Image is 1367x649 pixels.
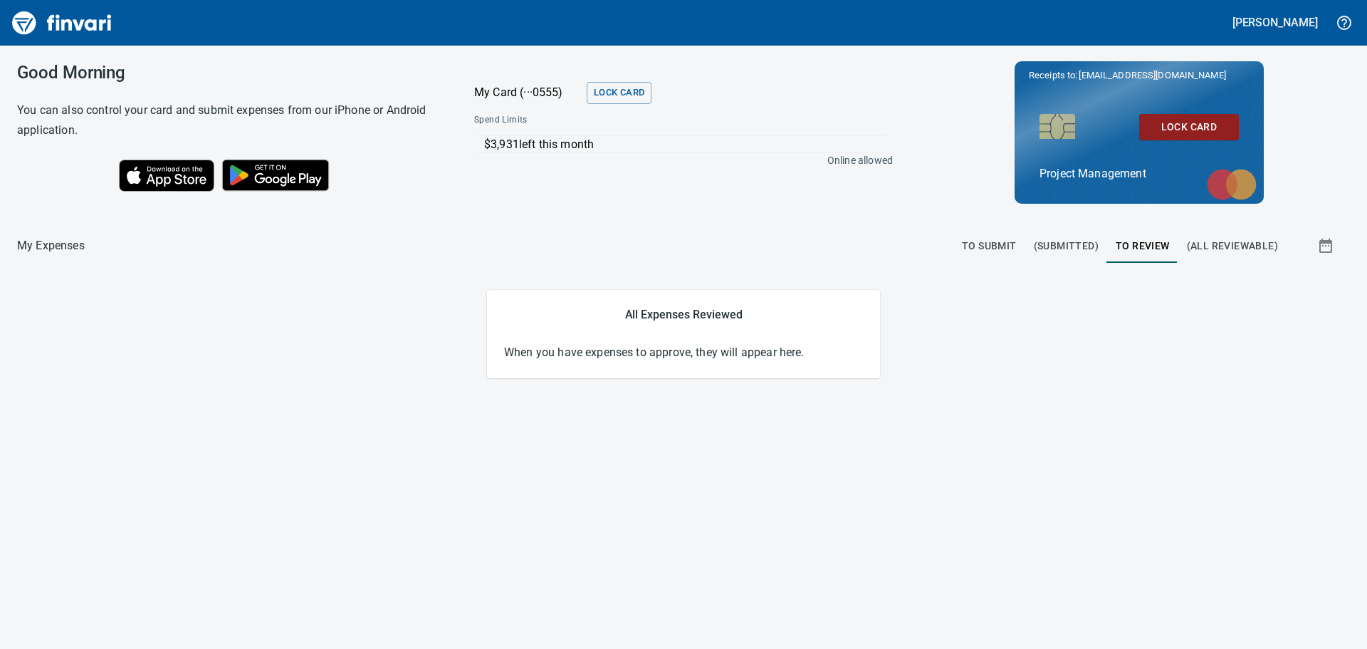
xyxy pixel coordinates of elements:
[463,153,893,167] p: Online allowed
[1034,237,1099,255] span: (Submitted)
[17,100,439,140] h6: You can also control your card and submit expenses from our iPhone or Android application.
[1077,68,1227,82] span: [EMAIL_ADDRESS][DOMAIN_NAME]
[1232,15,1318,30] h5: [PERSON_NAME]
[504,307,863,322] h5: All Expenses Reviewed
[1229,11,1321,33] button: [PERSON_NAME]
[1187,237,1278,255] span: (All Reviewable)
[1200,162,1264,207] img: mastercard.svg
[594,85,644,101] span: Lock Card
[1151,118,1227,136] span: Lock Card
[474,113,708,128] span: Spend Limits
[587,82,651,104] button: Lock Card
[1039,165,1239,182] p: Project Management
[1304,229,1350,263] button: Show transactions within a particular date range
[17,63,439,83] h3: Good Morning
[504,344,863,361] p: When you have expenses to approve, they will appear here.
[474,84,581,101] p: My Card (···0555)
[17,237,85,254] p: My Expenses
[9,6,115,40] img: Finvari
[962,237,1017,255] span: To Submit
[1139,114,1239,140] button: Lock Card
[17,237,85,254] nav: breadcrumb
[484,136,886,153] p: $3,931 left this month
[119,160,214,192] img: Download on the App Store
[214,152,337,199] img: Get it on Google Play
[1116,237,1170,255] span: To Review
[1029,68,1250,83] p: Receipts to:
